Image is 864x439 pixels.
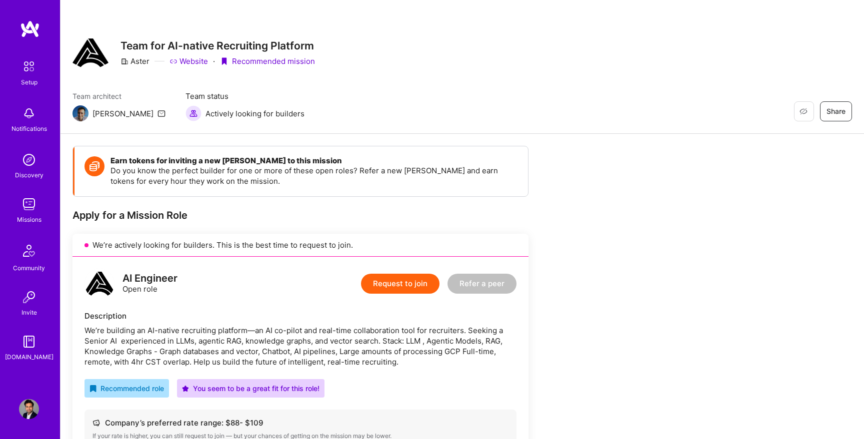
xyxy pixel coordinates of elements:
div: Recommended role [89,383,164,394]
i: icon PurpleRibbon [220,57,228,65]
i: icon Cash [92,419,100,427]
div: AI Engineer [122,273,177,284]
i: icon PurpleStar [182,385,189,392]
div: Recommended mission [220,56,315,66]
img: logo [84,269,114,299]
a: User Avatar [16,399,41,419]
div: Discovery [15,170,43,180]
img: Community [17,239,41,263]
div: Company’s preferred rate range: $ 88 - $ 109 [92,418,508,428]
div: We’re building an AI-native recruiting platform—an AI co-pilot and real-time collaboration tool f... [84,325,516,367]
div: [PERSON_NAME] [92,108,153,119]
div: [DOMAIN_NAME] [5,352,53,362]
a: Website [169,56,208,66]
img: Token icon [84,156,104,176]
div: You seem to be a great fit for this role! [182,383,319,394]
div: Description [84,311,516,321]
span: Share [826,106,845,116]
div: Missions [17,214,41,225]
div: Notifications [11,123,47,134]
div: Invite [21,307,37,318]
span: Team status [185,91,304,101]
button: Refer a peer [447,274,516,294]
span: Team architect [72,91,165,101]
i: icon Mail [157,109,165,117]
h3: Team for AI-native Recruiting Platform [120,39,315,52]
img: Actively looking for builders [185,105,201,121]
span: Actively looking for builders [205,108,304,119]
img: logo [20,20,40,38]
img: discovery [19,150,39,170]
button: Request to join [361,274,439,294]
div: Aster [120,56,149,66]
img: teamwork [19,194,39,214]
div: · [213,56,215,66]
img: Company Logo [72,35,108,71]
h4: Earn tokens for inviting a new [PERSON_NAME] to this mission [110,156,518,165]
div: Setup [21,77,37,87]
img: setup [18,56,39,77]
img: guide book [19,332,39,352]
div: We’re actively looking for builders. This is the best time to request to join. [72,234,528,257]
img: User Avatar [19,399,39,419]
img: Invite [19,287,39,307]
img: Team Architect [72,105,88,121]
div: Community [13,263,45,273]
img: bell [19,103,39,123]
button: Share [820,101,852,121]
p: Do you know the perfect builder for one or more of these open roles? Refer a new [PERSON_NAME] an... [110,165,518,186]
div: Open role [122,273,177,294]
i: icon CompanyGray [120,57,128,65]
i: icon RecommendedBadge [89,385,96,392]
i: icon EyeClosed [799,107,807,115]
div: Apply for a Mission Role [72,209,528,222]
